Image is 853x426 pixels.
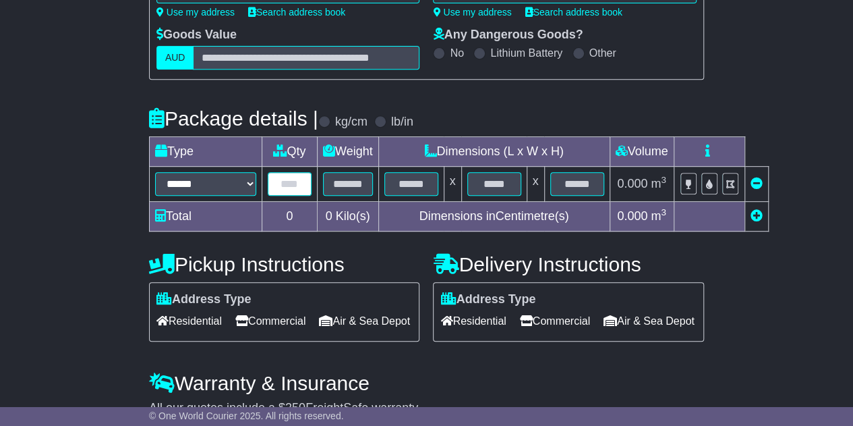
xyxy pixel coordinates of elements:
a: Search address book [248,7,345,18]
span: m [651,177,666,190]
span: Air & Sea Depot [604,311,695,331]
span: Residential [156,311,222,331]
span: 0 [326,209,332,223]
a: Use my address [156,7,235,18]
label: Address Type [156,292,252,307]
span: Commercial [235,311,305,331]
span: Residential [440,311,506,331]
sup: 3 [661,207,666,217]
td: 0 [262,202,317,232]
td: Type [149,137,262,167]
td: Weight [317,137,378,167]
div: All our quotes include a $ FreightSafe warranty. [149,401,704,416]
a: Remove this item [751,177,763,190]
h4: Delivery Instructions [433,253,704,275]
label: lb/in [391,115,413,130]
span: 0.000 [617,177,647,190]
label: Goods Value [156,28,237,43]
sup: 3 [661,175,666,185]
td: Total [149,202,262,232]
label: Other [589,47,616,59]
span: 0.000 [617,209,647,223]
span: 250 [285,401,305,415]
span: Air & Sea Depot [319,311,410,331]
span: © One World Courier 2025. All rights reserved. [149,410,344,421]
span: m [651,209,666,223]
h4: Package details | [149,107,318,130]
td: Qty [262,137,317,167]
td: Dimensions in Centimetre(s) [378,202,610,232]
td: x [444,167,461,202]
td: x [527,167,544,202]
label: AUD [156,46,194,70]
label: Address Type [440,292,535,307]
td: Volume [610,137,674,167]
h4: Pickup Instructions [149,253,420,275]
h4: Warranty & Insurance [149,372,704,394]
label: Lithium Battery [490,47,562,59]
label: No [450,47,463,59]
a: Use my address [433,7,511,18]
label: Any Dangerous Goods? [433,28,583,43]
label: kg/cm [335,115,367,130]
td: Dimensions (L x W x H) [378,137,610,167]
td: Kilo(s) [317,202,378,232]
span: Commercial [520,311,590,331]
a: Search address book [525,7,622,18]
a: Add new item [751,209,763,223]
